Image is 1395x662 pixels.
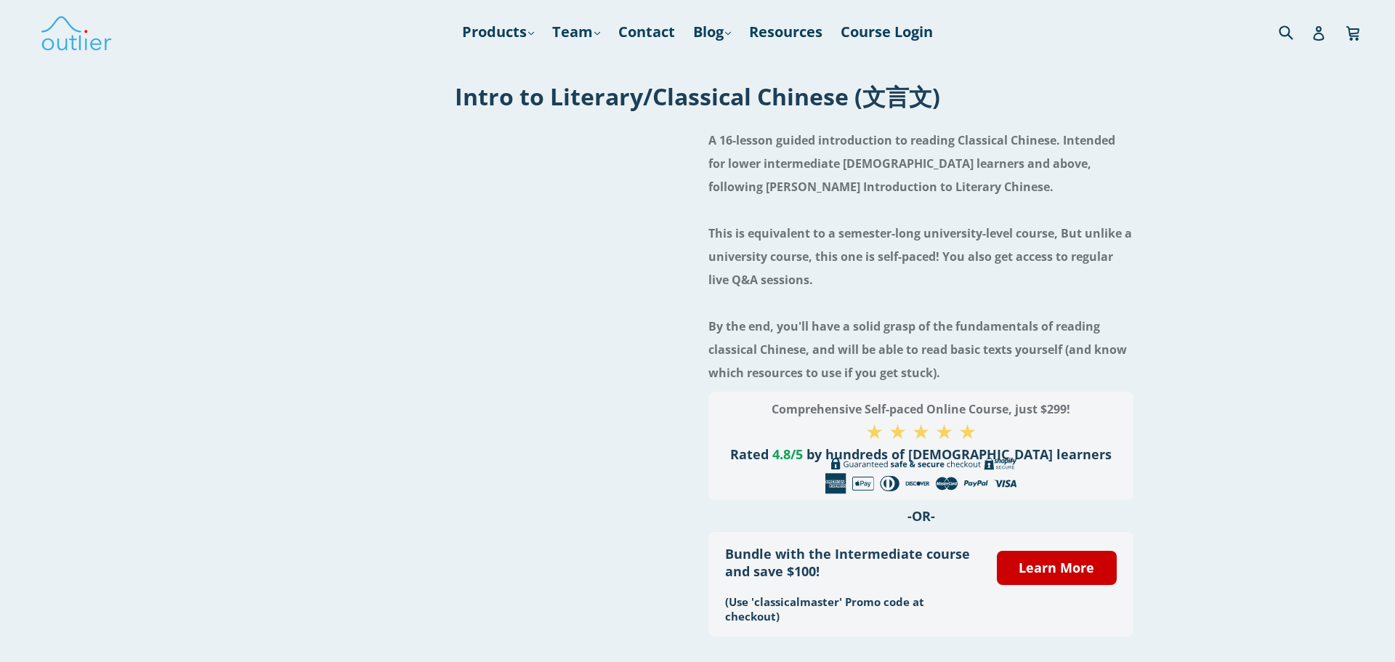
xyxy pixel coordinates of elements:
[1275,17,1315,47] input: Search
[742,19,830,45] a: Resources
[833,19,940,45] a: Course Login
[865,417,976,445] span: ★ ★ ★ ★ ★
[686,19,738,45] a: Blog
[40,11,113,53] img: Outlier Linguistics
[806,445,1112,463] span: by hundreds of [DEMOGRAPHIC_DATA] learners
[725,594,975,623] h3: (Use 'classicalmaster' Promo code at checkout)
[262,121,687,360] iframe: Embedded Youtube Video
[455,19,541,45] a: Products
[708,129,1133,384] h4: A 16-lesson guided introduction to reading Classical Chinese. Intended for lower intermediate [DE...
[730,445,769,463] span: Rated
[997,551,1116,585] a: Learn More
[611,19,682,45] a: Contact
[725,397,1116,421] h3: Comprehensive Self-paced Online Course, just $299!
[708,507,1133,525] h3: -OR-
[772,445,803,463] span: 4.8/5
[725,545,975,580] h3: Bundle with the Intermediate course and save $100!
[545,19,607,45] a: Team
